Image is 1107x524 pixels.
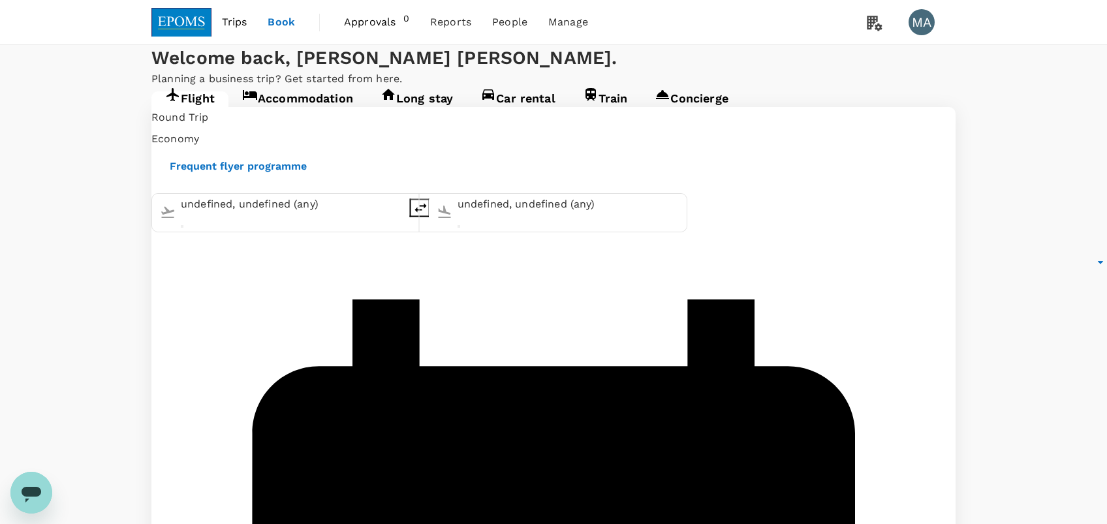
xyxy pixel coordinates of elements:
[569,91,642,115] a: Train
[458,225,460,228] button: Open
[228,91,367,115] a: Accommodation
[181,194,403,215] input: Depart from
[151,150,328,183] button: Frequent flyer programme
[367,91,467,115] a: Long stay
[909,9,935,35] div: MA
[151,129,971,150] div: Economy
[548,14,588,30] span: Manage
[641,91,741,115] a: Concierge
[151,91,228,115] a: Flight
[409,198,429,217] button: delete
[151,45,956,71] div: Welcome back , [PERSON_NAME] [PERSON_NAME] .
[492,14,527,30] span: People
[403,12,409,33] span: 0
[268,14,295,30] span: Book
[151,107,971,129] div: Round Trip
[458,194,679,215] input: Going to
[151,71,956,87] p: Planning a business trip? Get started from here.
[151,8,211,37] img: EPOMS SDN BHD
[10,472,52,514] iframe: Button to launch messaging window
[430,14,471,30] span: Reports
[467,91,569,115] a: Car rental
[181,225,183,228] button: Open
[170,161,307,172] p: Frequent flyer programme
[344,14,403,30] span: Approvals
[222,14,247,30] span: Trips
